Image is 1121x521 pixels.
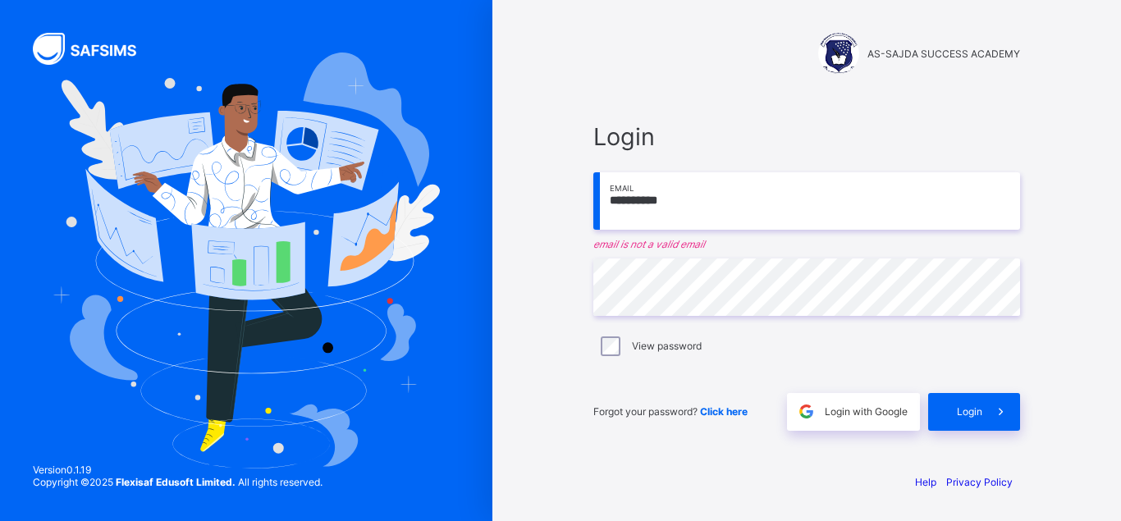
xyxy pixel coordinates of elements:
span: AS-SAJDA SUCCESS ACADEMY [867,48,1020,60]
a: Privacy Policy [946,476,1013,488]
em: email is not a valid email [593,238,1020,250]
label: View password [632,340,702,352]
span: Login [593,122,1020,151]
img: SAFSIMS Logo [33,33,156,65]
img: google.396cfc9801f0270233282035f929180a.svg [797,402,816,421]
strong: Flexisaf Edusoft Limited. [116,476,236,488]
span: Version 0.1.19 [33,464,323,476]
span: Login with Google [825,405,908,418]
a: Help [915,476,936,488]
span: Forgot your password? [593,405,748,418]
span: Copyright © 2025 All rights reserved. [33,476,323,488]
a: Click here [700,405,748,418]
img: Hero Image [53,53,440,469]
span: Login [957,405,982,418]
